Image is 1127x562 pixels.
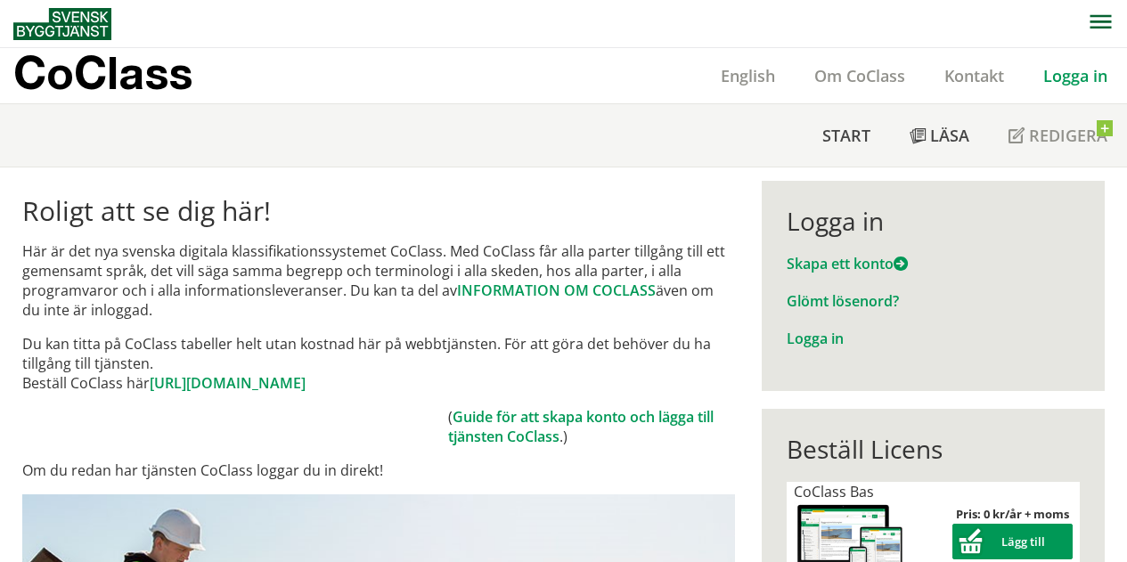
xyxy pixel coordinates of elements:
[795,65,925,86] a: Om CoClass
[1024,65,1127,86] a: Logga in
[930,125,969,146] span: Läsa
[787,291,899,311] a: Glömt lösenord?
[952,524,1073,559] button: Lägg till
[956,506,1069,522] strong: Pris: 0 kr/år + moms
[22,241,735,320] p: Här är det nya svenska digitala klassifikationssystemet CoClass. Med CoClass får alla parter till...
[13,62,192,83] p: CoClass
[787,254,908,273] a: Skapa ett konto
[787,206,1080,236] div: Logga in
[22,334,735,393] p: Du kan titta på CoClass tabeller helt utan kostnad här på webbtjänsten. För att göra det behöver ...
[150,373,306,393] a: [URL][DOMAIN_NAME]
[925,65,1024,86] a: Kontakt
[701,65,795,86] a: English
[822,125,870,146] span: Start
[787,329,844,348] a: Logga in
[13,48,231,103] a: CoClass
[952,533,1073,550] a: Lägg till
[787,434,1080,464] div: Beställ Licens
[22,195,735,227] h1: Roligt att se dig här!
[794,482,874,501] span: CoClass Bas
[448,407,714,446] a: Guide för att skapa konto och lägga till tjänsten CoClass
[457,281,656,300] a: INFORMATION OM COCLASS
[13,8,111,40] img: Svensk Byggtjänst
[448,407,735,446] td: ( .)
[890,104,989,167] a: Läsa
[22,460,735,480] p: Om du redan har tjänsten CoClass loggar du in direkt!
[803,104,890,167] a: Start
